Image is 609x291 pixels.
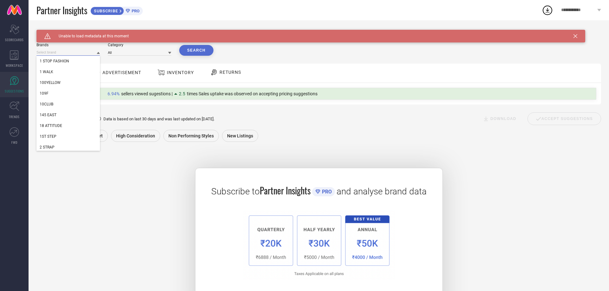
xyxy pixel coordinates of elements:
[116,133,155,138] span: High Consideration
[51,34,129,38] span: Unable to load metadata at this moment
[337,186,427,197] span: and analyse brand data
[179,45,213,56] button: Search
[36,131,100,142] div: 1ST STEP
[219,70,241,75] span: RETURNS
[108,91,120,96] span: 6.94%
[102,70,141,75] span: ADVERTISEMENT
[227,133,253,138] span: New Listings
[108,43,171,47] div: Category
[5,89,24,93] span: SUGGESTIONS
[104,90,321,98] div: Percentage of sellers who have viewed suggestions for the current Insight Type
[40,134,56,139] span: 1ST STEP
[36,43,100,47] div: Brands
[36,4,87,17] span: Partner Insights
[168,133,214,138] span: Non Performing Styles
[36,30,70,35] h1: SUGGESTIONS
[90,5,143,15] a: SUBSCRIBEPRO
[187,91,318,96] span: times Sales uptake was observed on accepting pricing suggestions
[36,77,100,88] div: 100YELLOW
[36,56,100,66] div: 1 STOP FASHION
[179,91,185,96] span: 2.5
[40,80,61,85] span: 100YELLOW
[40,123,62,128] span: 18 ATTITUDE
[91,9,120,13] span: SUBSCRIBE
[40,102,53,106] span: 10CLUB
[320,189,332,195] span: PRO
[243,210,395,280] img: 1a6fb96cb29458d7132d4e38d36bc9c7.png
[6,63,23,68] span: WORKSPACE
[130,9,140,13] span: PRO
[121,91,173,96] span: sellers viewed sugestions |
[211,186,260,197] span: Subscribe to
[36,120,100,131] div: 18 ATTITUDE
[40,59,69,63] span: 1 STOP FASHION
[36,88,100,99] div: 109F
[36,110,100,120] div: 145 EAST
[167,70,194,75] span: INVENTORY
[36,49,100,56] input: Select brand
[5,37,24,42] span: SCORECARDS
[542,4,553,16] div: Open download list
[40,145,55,149] span: 2 STRAP
[36,142,100,153] div: 2 STRAP
[9,114,20,119] span: TRENDS
[40,70,53,74] span: 1 WALK
[527,112,601,125] div: Accept Suggestions
[103,117,214,121] span: Data is based on last 30 days and was last updated on [DATE] .
[36,66,100,77] div: 1 WALK
[40,113,56,117] span: 145 EAST
[260,184,311,197] span: Partner Insights
[11,140,17,145] span: FWD
[40,91,49,96] span: 109F
[36,99,100,110] div: 10CLUB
